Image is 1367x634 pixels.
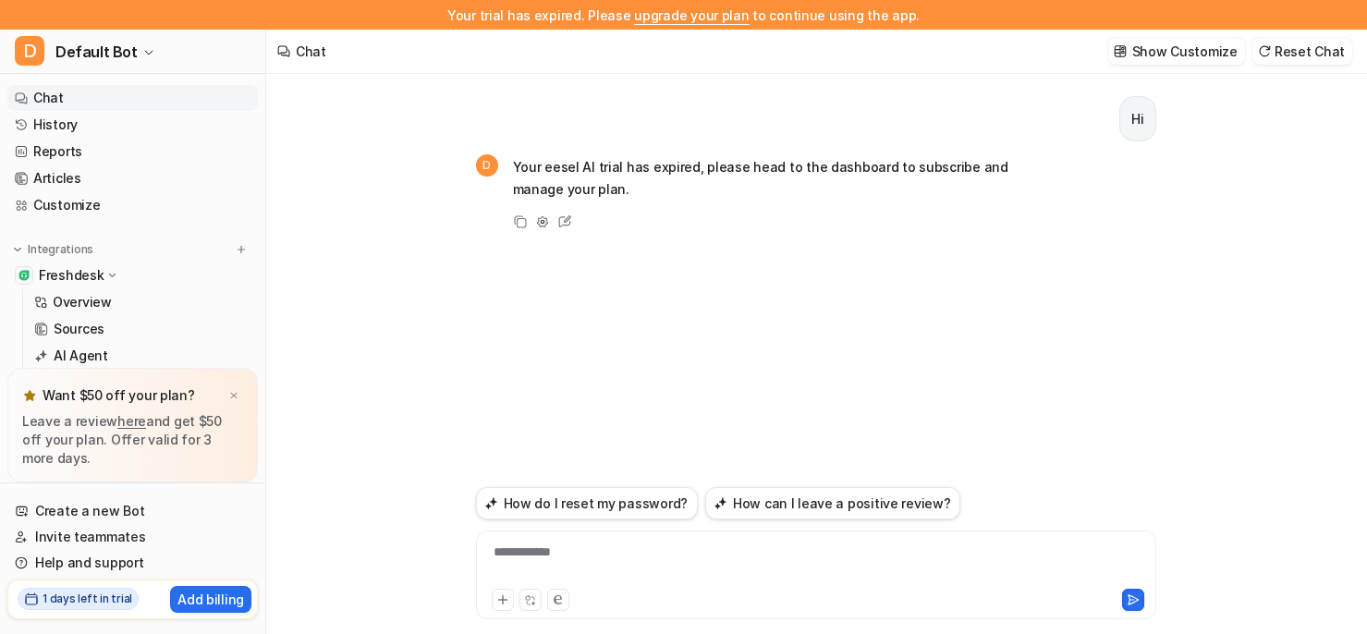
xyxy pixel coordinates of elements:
[513,156,1054,201] p: Your eesel AI trial has expired, please head to the dashboard to subscribe and manage your plan.
[634,7,749,23] a: upgrade your plan
[476,154,498,177] span: D
[7,240,99,259] button: Integrations
[1114,44,1127,58] img: customize
[7,550,258,576] a: Help and support
[28,242,93,257] p: Integrations
[43,386,195,405] p: Want $50 off your plan?
[15,36,44,66] span: D
[22,388,37,403] img: star
[54,347,108,365] p: AI Agent
[1132,42,1238,61] p: Show Customize
[7,85,258,111] a: Chat
[1252,38,1352,65] button: Reset Chat
[228,390,239,402] img: x
[7,165,258,191] a: Articles
[705,487,960,519] button: How can I leave a positive review?
[7,524,258,550] a: Invite teammates
[7,192,258,218] a: Customize
[7,112,258,138] a: History
[7,139,258,165] a: Reports
[55,39,138,65] span: Default Bot
[177,590,244,609] p: Add billing
[117,413,146,429] a: here
[476,487,698,519] button: How do I reset my password?
[235,243,248,256] img: menu_add.svg
[7,498,258,524] a: Create a new Bot
[1108,38,1245,65] button: Show Customize
[170,586,251,613] button: Add billing
[296,42,326,61] div: Chat
[22,412,243,468] p: Leave a review and get $50 off your plan. Offer valid for 3 more days.
[27,316,258,342] a: Sources
[18,270,30,281] img: Freshdesk
[54,320,104,338] p: Sources
[1131,108,1143,130] p: Hi
[11,243,24,256] img: expand menu
[43,591,132,607] h2: 1 days left in trial
[1258,44,1271,58] img: reset
[53,293,112,311] p: Overview
[39,266,104,285] p: Freshdesk
[27,289,258,315] a: Overview
[27,343,258,369] a: AI Agent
